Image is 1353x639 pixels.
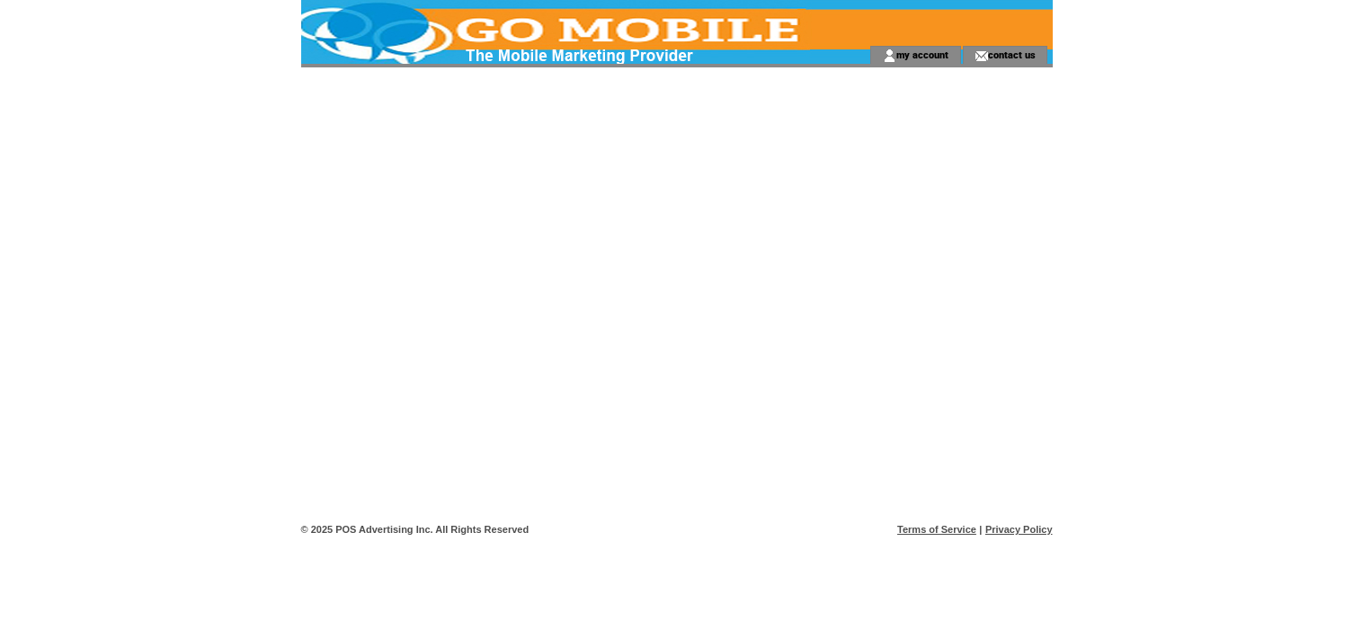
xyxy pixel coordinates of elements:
span: | [979,524,982,535]
span: © 2025 POS Advertising Inc. All Rights Reserved [301,524,530,535]
a: Terms of Service [897,524,976,535]
img: account_icon.gif;jsessionid=1AEE92347FB08EA42E1666DD59FF8DA0 [883,49,896,63]
a: my account [896,49,948,60]
img: contact_us_icon.gif;jsessionid=1AEE92347FB08EA42E1666DD59FF8DA0 [975,49,988,63]
a: contact us [988,49,1036,60]
a: Privacy Policy [985,524,1053,535]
